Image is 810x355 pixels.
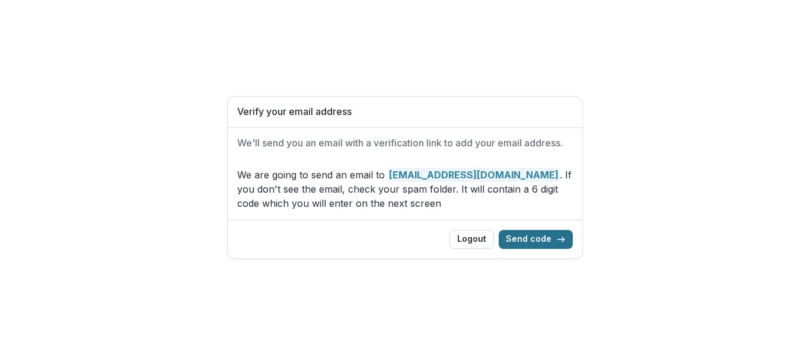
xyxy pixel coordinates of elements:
button: Logout [449,230,494,249]
button: Send code [499,230,573,249]
p: We are going to send an email to . If you don't see the email, check your spam folder. It will co... [237,168,573,210]
h2: We'll send you an email with a verification link to add your email address. [237,137,573,149]
h1: Verify your email address [237,106,573,117]
strong: [EMAIL_ADDRESS][DOMAIN_NAME] [388,168,560,182]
